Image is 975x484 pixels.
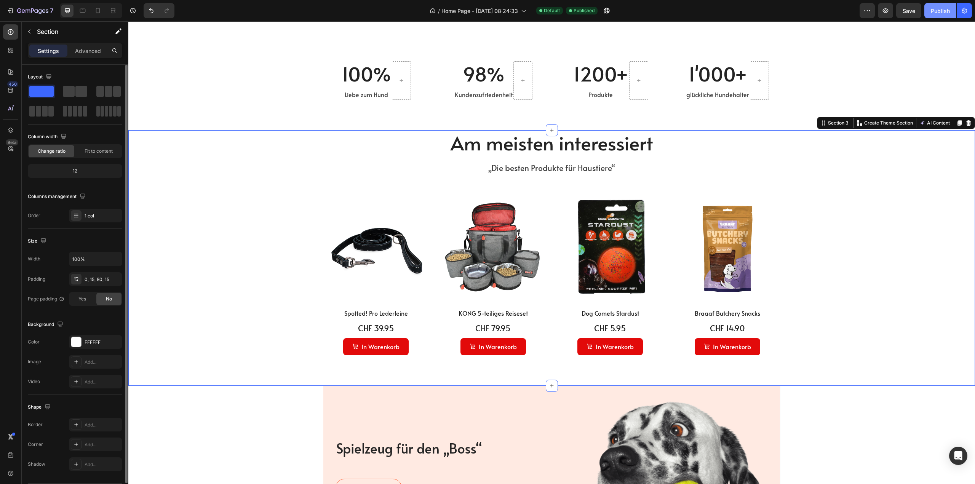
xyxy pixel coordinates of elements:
[438,7,440,15] span: /
[28,319,65,330] div: Background
[558,69,621,78] p: glückliche Hundehalter
[28,461,45,468] div: Shadow
[332,317,398,334] button: In Warenkorb
[215,317,280,334] button: In Warenkorb
[213,40,264,65] h2: 100%
[28,402,52,412] div: Shape
[213,69,263,78] p: Liebe zum Hund
[195,286,301,297] a: Spotted! Pro Lederleine
[196,141,651,153] p: „Die besten Produkte für Haustiere“
[128,21,975,484] iframe: Design area
[207,457,273,476] a: Jetzt einkaufen
[69,252,122,266] input: Auto
[6,139,18,145] div: Beta
[85,148,113,155] span: Fit to content
[449,317,515,334] button: In Warenkorb
[736,98,785,105] p: Create Theme Section
[28,192,87,202] div: Columns management
[208,417,354,436] span: Spielzeug für den „Boss“
[28,339,40,345] div: Color
[37,27,99,36] p: Section
[312,286,418,297] a: KONG 5-teiliges Reiseset
[215,300,280,314] div: CHF 39.95
[38,148,66,155] span: Change ratio
[85,359,120,366] div: Add...
[28,358,41,365] div: Image
[585,320,623,331] div: In Warenkorb
[546,175,652,281] a: Braaaf Butchery Snacks
[326,40,385,65] h2: 98%
[441,7,518,15] span: Home Page - [DATE] 08:24:33
[312,175,418,281] a: KONG 5-teiliges Reiseset
[931,7,950,15] div: Publish
[85,422,120,428] div: Add...
[85,461,120,468] div: Add...
[566,317,632,334] button: In Warenkorb
[28,441,43,448] div: Corner
[467,320,505,331] div: In Warenkorb
[903,8,915,14] span: Save
[233,320,271,331] div: In Warenkorb
[546,286,652,297] a: Braaaf Butchery Snacks
[219,462,261,471] p: Jetzt einkaufen
[28,236,48,246] div: Size
[326,69,384,78] p: Kundenzufriedenheit
[28,72,53,82] div: Layout
[85,212,120,219] div: 1 col
[28,378,40,385] div: Video
[350,320,388,331] div: In Warenkorb
[106,296,112,302] span: No
[544,7,560,14] span: Default
[85,276,120,283] div: 0, 15, 80, 15
[444,40,501,65] h2: 1200+
[28,276,45,283] div: Padding
[28,212,40,219] div: Order
[78,296,86,302] span: Yes
[7,81,18,87] div: 450
[449,300,515,314] div: CHF 5.95
[85,339,120,346] div: FFFFFF
[75,47,101,55] p: Advanced
[28,256,40,262] div: Width
[445,69,500,78] p: Produkte
[429,175,535,281] a: Dog Comets Stardust
[38,47,59,55] p: Settings
[566,300,632,314] div: CHF 14.90
[195,109,652,134] h2: Am meisten interessiert
[28,132,68,142] div: Column width
[85,379,120,385] div: Add...
[949,447,967,465] div: Open Intercom Messenger
[574,7,595,14] span: Published
[924,3,956,18] button: Publish
[29,166,121,176] div: 12
[557,40,622,65] h2: 1'000+
[790,97,823,106] button: AI Content
[50,6,53,15] p: 7
[144,3,174,18] div: Undo/Redo
[698,98,722,105] div: Section 3
[429,286,535,297] a: Dog Comets Stardust
[332,300,398,314] div: CHF 79.95
[896,3,921,18] button: Save
[28,296,65,302] div: Page padding
[28,421,43,428] div: Border
[195,175,301,281] a: Spotted! Pro Lederleine
[85,441,120,448] div: Add...
[3,3,57,18] button: 7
